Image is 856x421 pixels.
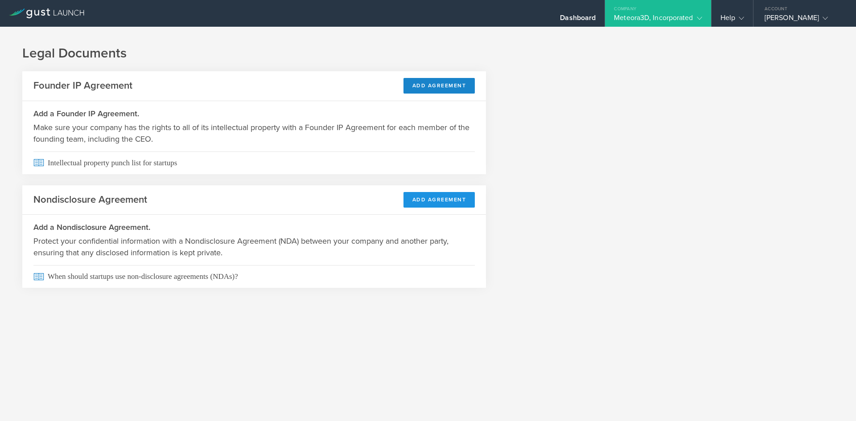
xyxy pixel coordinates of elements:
[22,45,834,62] h1: Legal Documents
[33,193,147,206] h2: Nondisclosure Agreement
[33,151,475,174] span: Intellectual property punch list for startups
[765,13,840,27] div: [PERSON_NAME]
[403,192,475,208] button: Add Agreement
[33,265,475,288] span: When should startups use non-disclosure agreements (NDAs)?
[33,235,475,258] p: Protect your confidential information with a Nondisclosure Agreement (NDA) between your company a...
[720,13,744,27] div: Help
[22,151,486,174] a: Intellectual property punch list for startups
[614,13,702,27] div: Meteora3D, Incorporated
[33,108,475,119] h3: Add a Founder IP Agreement.
[22,265,486,288] a: When should startups use non-disclosure agreements (NDAs)?
[560,13,596,27] div: Dashboard
[33,221,475,233] h3: Add a Nondisclosure Agreement.
[403,78,475,94] button: Add Agreement
[33,79,132,92] h2: Founder IP Agreement
[33,122,475,145] p: Make sure your company has the rights to all of its intellectual property with a Founder IP Agree...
